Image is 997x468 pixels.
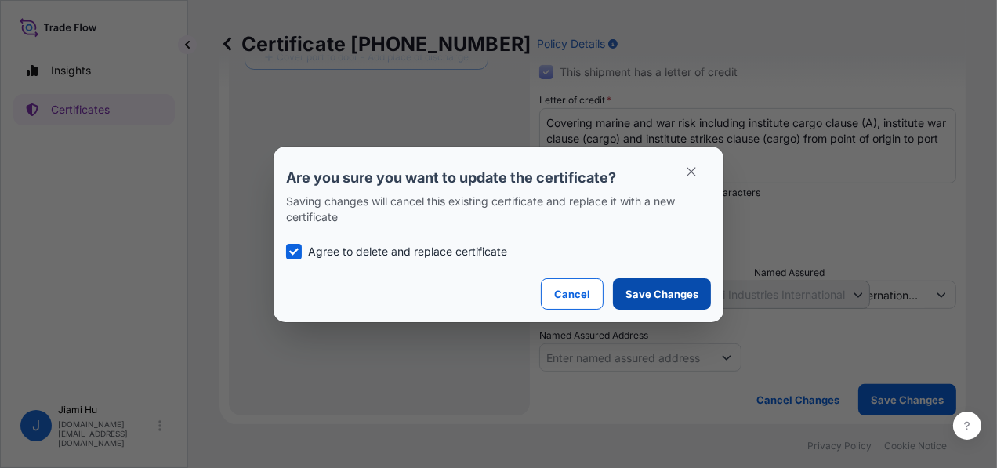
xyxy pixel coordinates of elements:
[625,286,698,302] p: Save Changes
[541,278,604,310] button: Cancel
[286,194,711,225] p: Saving changes will cancel this existing certificate and replace it with a new certificate
[308,244,507,259] p: Agree to delete and replace certificate
[554,286,590,302] p: Cancel
[613,278,711,310] button: Save Changes
[286,169,711,187] p: Are you sure you want to update the certificate?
